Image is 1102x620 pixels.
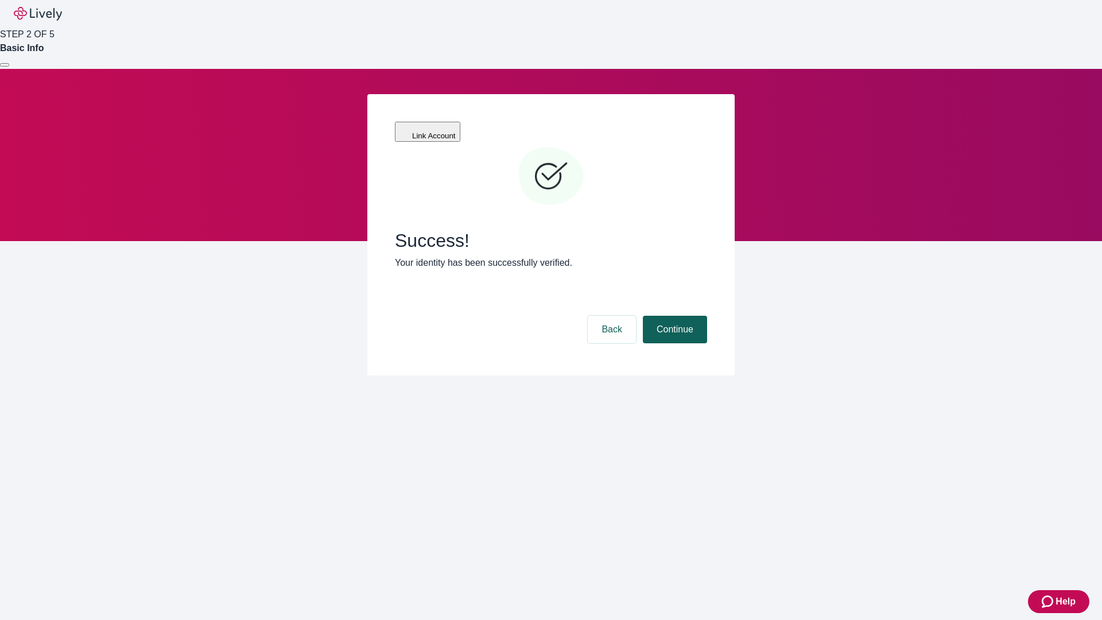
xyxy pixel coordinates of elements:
p: Your identity has been successfully verified. [395,256,707,270]
img: Lively [14,7,62,21]
button: Continue [643,316,707,343]
svg: Checkmark icon [517,142,585,211]
span: Help [1056,595,1076,609]
button: Zendesk support iconHelp [1028,590,1089,613]
button: Link Account [395,122,460,142]
button: Back [588,316,636,343]
span: Success! [395,230,707,251]
svg: Zendesk support icon [1042,595,1056,609]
